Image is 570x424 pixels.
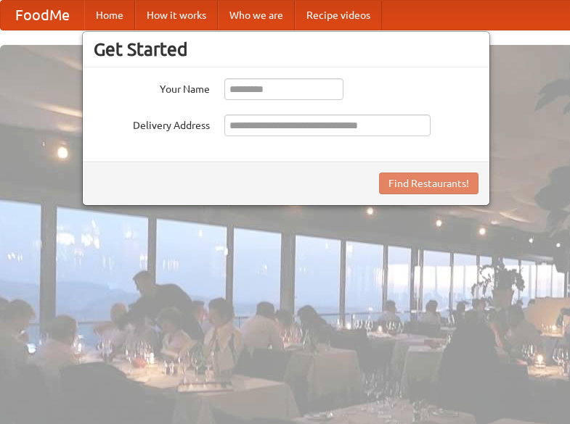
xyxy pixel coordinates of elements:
[94,78,210,96] label: Your Name
[94,38,479,60] h3: Get Started
[1,1,84,30] a: FoodMe
[295,1,382,30] a: Recipe videos
[84,1,135,30] a: Home
[94,115,210,133] label: Delivery Address
[379,172,479,194] button: Find Restaurants!
[218,1,295,30] a: Who we are
[135,1,218,30] a: How it works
